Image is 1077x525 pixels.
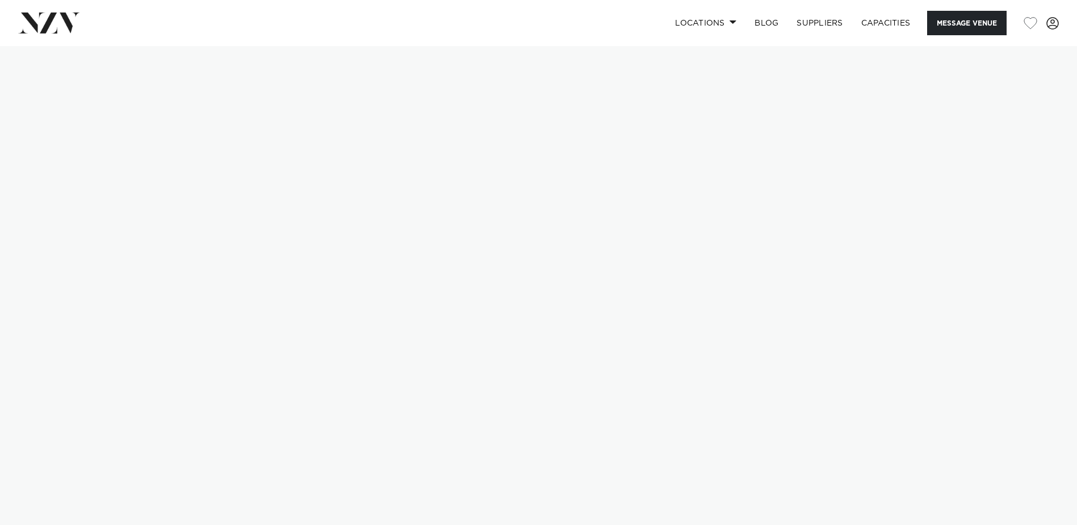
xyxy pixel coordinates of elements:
a: SUPPLIERS [787,11,852,35]
a: Capacities [852,11,920,35]
a: Locations [666,11,745,35]
img: nzv-logo.png [18,13,80,33]
button: Message Venue [927,11,1007,35]
a: BLOG [745,11,787,35]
